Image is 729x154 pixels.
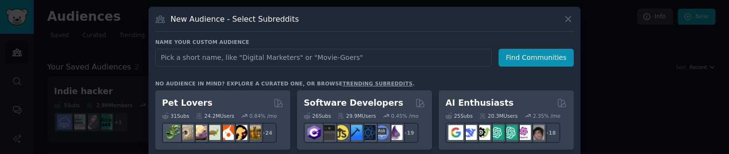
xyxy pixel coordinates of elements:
img: software [320,125,335,140]
img: ballpython [178,125,193,140]
h2: AI Enthusiasts [445,97,513,109]
img: GoogleGeminiAI [448,125,463,140]
img: herpetology [165,125,180,140]
img: OpenAIDev [516,125,531,140]
input: Pick a short name, like "Digital Marketers" or "Movie-Goers" [155,49,492,67]
img: iOSProgramming [347,125,362,140]
img: cockatiel [219,125,234,140]
div: 29.9M Users [337,112,376,119]
div: 2.35 % /mo [533,112,560,119]
a: trending subreddits [342,81,412,86]
div: 24.2M Users [196,112,234,119]
h3: Name your custom audience [155,39,574,45]
img: chatgpt_prompts_ [502,125,517,140]
img: elixir [388,125,403,140]
div: No audience in mind? Explore a curated one, or browse . [155,80,415,87]
div: + 18 [540,123,560,143]
img: leopardgeckos [192,125,207,140]
img: DeepSeek [462,125,477,140]
h2: Pet Lovers [162,97,213,109]
button: Find Communities [499,49,574,67]
img: turtle [205,125,220,140]
img: AItoolsCatalog [475,125,490,140]
div: 31 Sub s [162,112,189,119]
img: chatgpt_promptDesign [489,125,504,140]
img: learnjavascript [334,125,349,140]
img: dogbreed [246,125,261,140]
div: + 24 [256,123,277,143]
img: reactnative [361,125,376,140]
div: 25 Sub s [445,112,472,119]
img: ArtificalIntelligence [529,125,544,140]
img: PetAdvice [232,125,247,140]
div: 0.84 % /mo [249,112,277,119]
h2: Software Developers [304,97,403,109]
div: + 19 [398,123,418,143]
div: 26 Sub s [304,112,331,119]
h3: New Audience - Select Subreddits [171,14,299,24]
img: csharp [307,125,322,140]
img: AskComputerScience [374,125,389,140]
div: 20.3M Users [479,112,517,119]
div: 0.45 % /mo [391,112,418,119]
